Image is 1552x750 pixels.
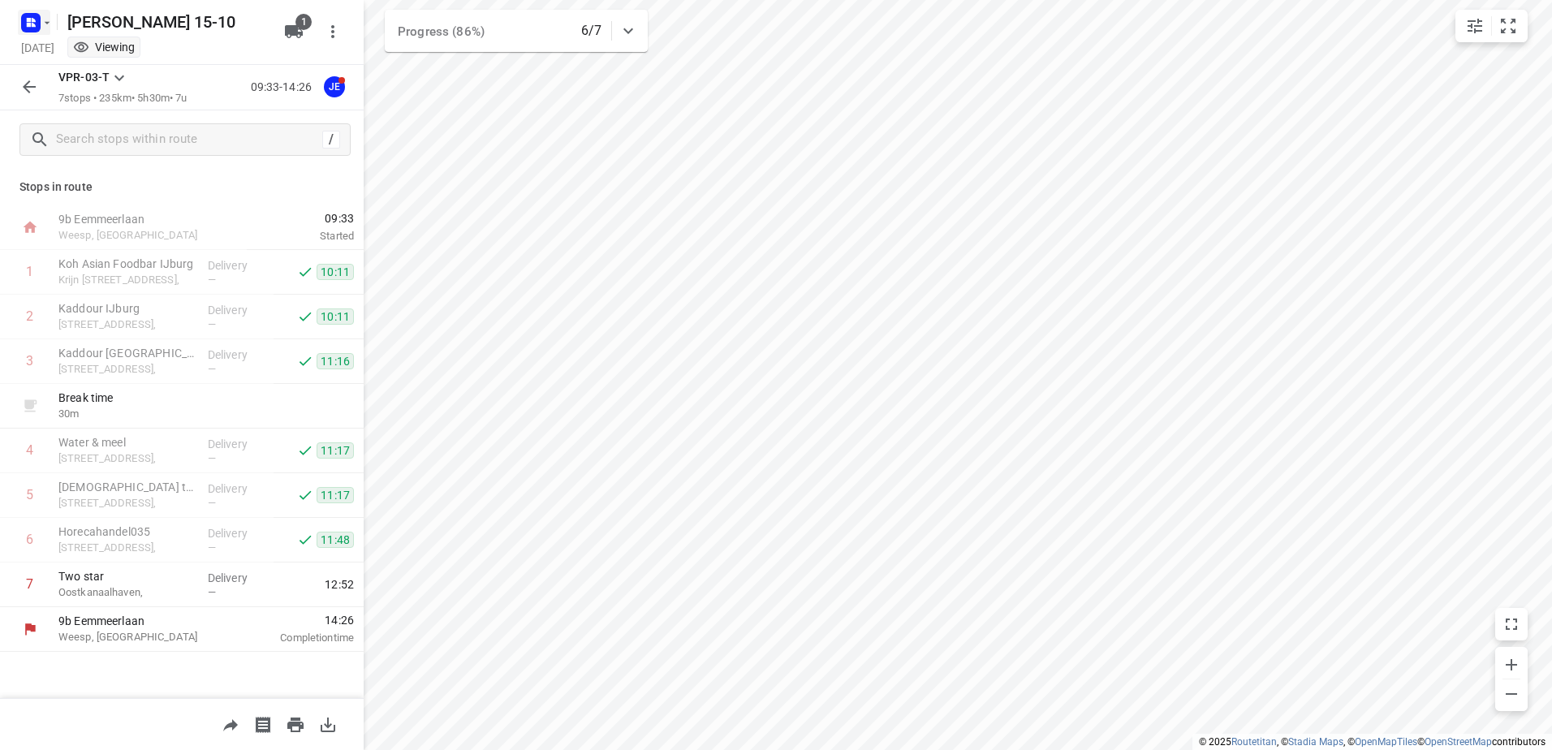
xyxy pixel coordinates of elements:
span: Share route [214,716,247,731]
p: Started [247,228,354,244]
p: Two star [58,568,195,584]
p: Delivery [208,436,268,452]
p: Weesp, [GEOGRAPHIC_DATA] [58,227,227,244]
svg: Done [297,532,313,548]
span: Print shipping labels [247,716,279,731]
p: 6/7 [581,21,601,41]
p: Water & meel [58,434,195,450]
p: Completion time [247,630,354,646]
span: 11:16 [317,353,354,369]
span: — [208,363,216,375]
p: 7 stops • 235km • 5h30m • 7u [58,91,188,106]
p: [DEMOGRAPHIC_DATA] to go [58,479,195,495]
div: You are currently in view mode. To make any changes, go to edit project. [73,39,135,55]
div: 3 [26,353,33,369]
input: Search stops within route [56,127,322,153]
p: [STREET_ADDRESS], [58,450,195,467]
div: 1 [26,264,33,279]
span: Progress (86%) [398,24,485,39]
svg: Done [297,353,313,369]
a: Routetitan [1231,736,1277,748]
div: 4 [26,442,33,458]
p: Break time [58,390,195,406]
p: Kaddour [GEOGRAPHIC_DATA] [58,345,195,361]
span: — [208,318,216,330]
div: 6 [26,532,33,547]
p: [STREET_ADDRESS], [58,361,195,377]
p: 09:33-14:26 [251,79,318,96]
a: Stadia Maps [1288,736,1343,748]
span: 09:33 [247,210,354,226]
span: Assigned to Jeffrey E [318,79,351,94]
span: 11:17 [317,442,354,459]
span: 11:48 [317,532,354,548]
div: 2 [26,308,33,324]
span: — [208,274,216,286]
svg: Done [297,308,313,325]
span: 10:11 [317,308,354,325]
div: small contained button group [1455,10,1528,42]
p: Oostkanaalhaven, [58,584,195,601]
span: — [208,586,216,598]
p: Krijn [STREET_ADDRESS], [58,272,195,288]
div: / [322,131,340,149]
div: 5 [26,487,33,502]
button: 1 [278,15,310,48]
span: — [208,541,216,554]
p: Delivery [208,347,268,363]
p: Horecahandel035 [58,524,195,540]
p: Weesp, [GEOGRAPHIC_DATA] [58,629,227,645]
p: 30 m [58,406,195,422]
p: 9b Eemmeerlaan [58,211,227,227]
p: Kaddour IJburg [58,300,195,317]
span: 14:26 [247,612,354,628]
span: 11:17 [317,487,354,503]
p: Delivery [208,570,268,586]
p: [STREET_ADDRESS], [58,495,195,511]
p: [STREET_ADDRESS], [58,540,195,556]
a: OpenMapTiles [1355,736,1417,748]
li: © 2025 , © , © © contributors [1199,736,1546,748]
svg: Done [297,487,313,503]
p: Delivery [208,481,268,497]
p: Delivery [208,257,268,274]
p: 9b Eemmeerlaan [58,613,227,629]
p: VPR-03-T [58,69,110,86]
div: Progress (86%)6/7 [385,10,648,52]
span: Download route [312,716,344,731]
button: Fit zoom [1492,10,1524,42]
a: OpenStreetMap [1425,736,1492,748]
p: Delivery [208,302,268,318]
button: Map settings [1459,10,1491,42]
span: 1 [295,14,312,30]
span: — [208,452,216,464]
span: 10:11 [317,264,354,280]
button: More [317,15,349,48]
span: Print route [279,716,312,731]
svg: Done [297,442,313,459]
span: — [208,497,216,509]
svg: Done [297,264,313,280]
div: 7 [26,576,33,592]
p: Koh Asian Foodbar IJburg [58,256,195,272]
p: [STREET_ADDRESS], [58,317,195,333]
span: 12:52 [325,576,354,593]
p: Stops in route [19,179,344,196]
p: Delivery [208,525,268,541]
